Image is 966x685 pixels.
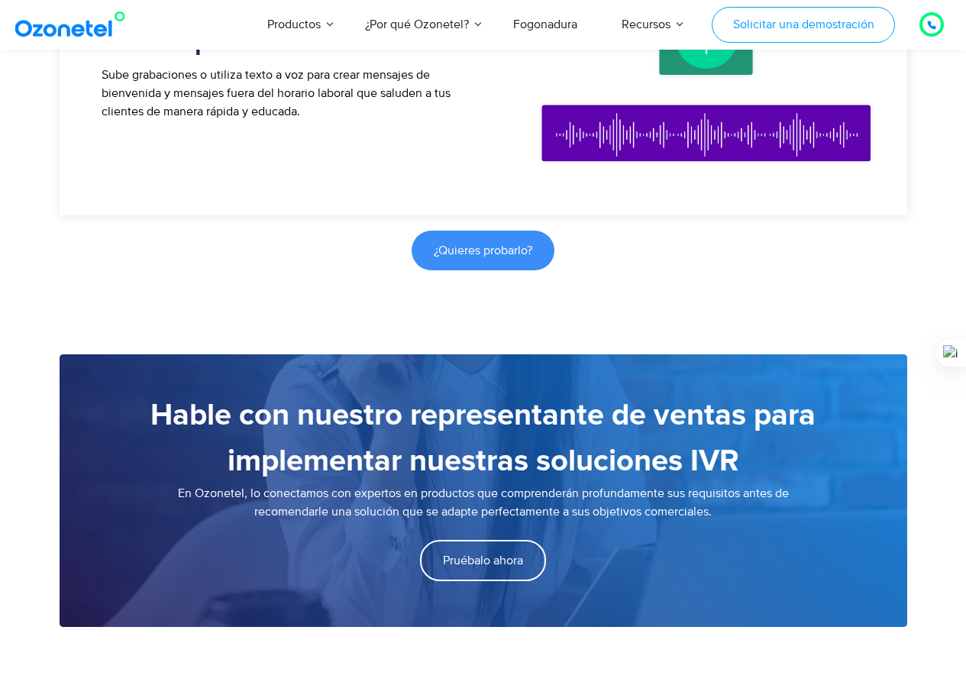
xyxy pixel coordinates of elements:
a: Pruébalo ahora [420,540,546,581]
font: Sube grabaciones o utiliza texto a voz para crear mensajes de bienvenida y mensajes fuera del hor... [102,67,451,119]
font: Recursos [622,17,670,32]
font: ¿Quieres probarlo? [434,243,532,258]
font: Hable con nuestro representante de ventas para implementar nuestras soluciones IVR [150,400,816,477]
font: En Ozonetel, lo conectamos con expertos en productos que comprenderán profundamente sus requisito... [178,486,789,501]
font: Fogonadura [513,17,577,32]
font: Pruébalo ahora [443,553,523,568]
a: Solicitar una demostración [712,7,895,43]
font: ¿Por qué Ozonetel? [365,17,469,32]
font: Productos [267,17,321,32]
a: ¿Quieres probarlo? [412,231,554,270]
font: Saludar profesionalmente [102,29,396,55]
font: Solicitar una demostración [733,17,874,32]
font: recomendarle una solución que se adapte perfectamente a sus objetivos comerciales. [254,504,712,519]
